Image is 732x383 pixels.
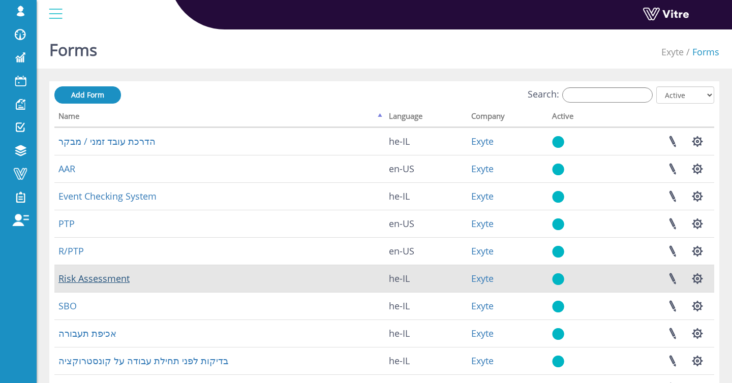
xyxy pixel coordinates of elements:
td: he-IL [385,127,467,155]
img: yes [552,163,564,176]
a: Exyte [471,355,494,367]
td: he-IL [385,347,467,374]
th: Name: activate to sort column descending [54,108,385,127]
input: Search: [562,87,653,103]
img: yes [552,190,564,203]
a: SBO [58,300,77,312]
td: he-IL [385,182,467,210]
img: yes [552,328,564,340]
th: Active [548,108,606,127]
td: en-US [385,155,467,182]
a: Exyte [471,272,494,284]
a: AAR [58,163,75,175]
a: Exyte [471,135,494,147]
a: Exyte [471,217,494,230]
a: Exyte [471,327,494,339]
a: Risk Assessment [58,272,130,284]
a: Exyte [471,190,494,202]
a: Exyte [471,300,494,312]
a: בדיקות לפני תחילת עבודה על קונסטרוקציה [58,355,228,367]
img: yes [552,300,564,313]
a: PTP [58,217,75,230]
td: he-IL [385,320,467,347]
a: Exyte [661,46,684,58]
td: en-US [385,237,467,265]
a: הדרכת עובד זמני / מבקר [58,135,156,147]
img: yes [552,245,564,258]
a: Event Checking System [58,190,157,202]
img: yes [552,273,564,285]
a: R/PTP [58,245,84,257]
img: yes [552,218,564,231]
a: אכיפת תעבורה [58,327,116,339]
img: yes [552,136,564,148]
th: Company [467,108,548,127]
h1: Forms [49,25,97,69]
a: Add Form [54,86,121,104]
td: en-US [385,210,467,237]
td: he-IL [385,265,467,292]
span: Add Form [71,90,104,100]
a: Exyte [471,245,494,257]
th: Language [385,108,467,127]
img: yes [552,355,564,368]
label: Search: [528,87,653,103]
td: he-IL [385,292,467,320]
a: Exyte [471,163,494,175]
li: Forms [684,46,719,59]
